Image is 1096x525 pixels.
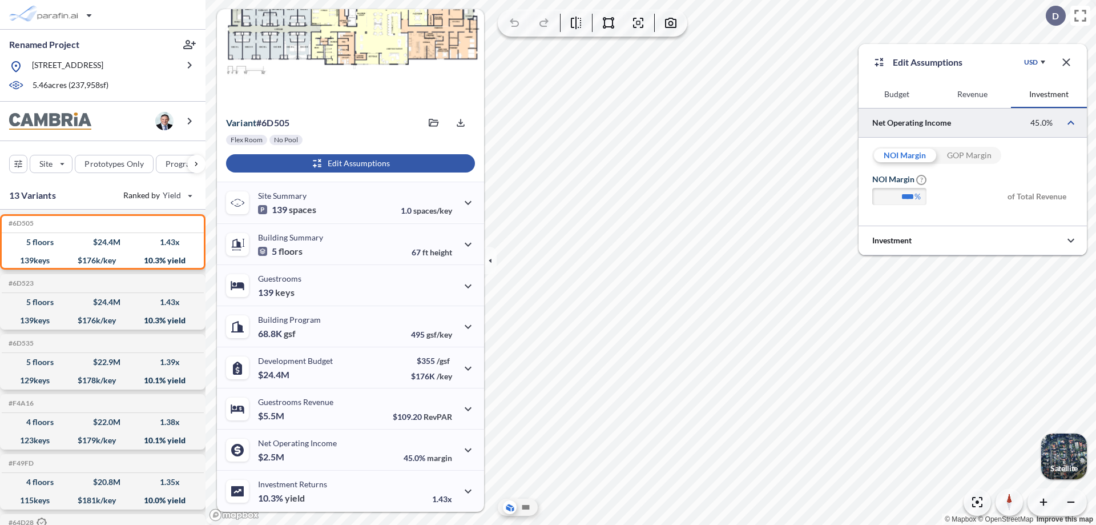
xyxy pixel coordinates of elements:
p: 10.3% [258,492,305,504]
div: USD [1024,58,1038,67]
p: No Pool [274,135,298,145]
p: $355 [411,356,452,366]
span: gsf/key [426,330,452,339]
p: $2.5M [258,451,286,463]
p: 68.8K [258,328,296,339]
button: Aerial View [503,500,517,514]
p: 1.43x [432,494,452,504]
button: Site Plan [519,500,533,514]
p: Edit Assumptions [893,55,962,69]
p: 5.46 acres ( 237,958 sf) [33,79,108,92]
span: ft [422,247,428,257]
p: Guestrooms [258,274,301,283]
p: Guestrooms Revenue [258,397,333,407]
p: Satellite [1050,464,1078,473]
div: GOP Margin [937,147,1001,164]
h5: Click to copy the code [6,459,34,467]
label: NOI Margin [872,174,926,185]
button: Revenue [934,81,1010,108]
button: Edit Assumptions [226,154,475,173]
p: 67 [412,247,452,257]
p: 45.0% [404,453,452,463]
span: RevPAR [424,412,452,422]
div: NOI Margin [872,147,937,164]
span: gsf [284,328,296,339]
a: Mapbox [945,515,976,523]
p: Investment Returns [258,479,327,489]
p: D [1052,11,1059,21]
button: Prototypes Only [75,155,154,173]
p: Site [39,158,53,170]
img: user logo [155,112,174,130]
button: Budget [859,81,934,108]
p: 139 [258,204,316,215]
span: margin [427,453,452,463]
p: $5.5M [258,410,286,422]
p: Net Operating Income [258,438,337,448]
span: spaces [289,204,316,215]
span: /key [437,371,452,381]
img: Switcher Image [1041,434,1087,479]
p: $24.4M [258,369,291,380]
p: Prototypes Only [84,158,144,170]
span: of Total Revenue [1008,188,1073,214]
a: OpenStreetMap [978,515,1033,523]
p: Site Summary [258,191,307,201]
h5: Click to copy the code [6,279,34,287]
span: keys [275,287,295,298]
span: yield [285,492,305,504]
p: 13 Variants [9,189,56,202]
span: spaces/key [413,206,452,215]
h5: Click to copy the code [6,339,34,347]
a: Mapbox homepage [209,508,259,522]
label: % [914,191,921,202]
button: Site [30,155,72,173]
p: Flex Room [231,135,263,145]
button: Program [156,155,217,173]
p: 139 [258,287,295,298]
p: Building Summary [258,233,323,242]
button: Switcher ImageSatellite [1041,434,1087,479]
span: Variant [226,117,256,128]
h5: Click to copy the code [6,219,34,227]
p: 5 [258,246,303,257]
button: Ranked by Yield [114,186,200,205]
h5: Click to copy the code [6,399,34,407]
span: floors [279,246,303,257]
span: ? [916,175,926,185]
p: $176K [411,371,452,381]
span: height [430,247,452,257]
p: Development Budget [258,356,333,366]
p: 1.0 [401,206,452,215]
p: Program [166,158,198,170]
p: Building Program [258,315,321,324]
p: 495 [411,330,452,339]
button: Investment [1011,81,1087,108]
span: /gsf [437,356,450,366]
img: BrandImage [9,113,91,130]
p: # 6d505 [226,117,289,129]
p: Renamed Project [9,38,79,51]
p: $109.20 [393,412,452,422]
p: Investment [872,235,912,246]
p: [STREET_ADDRESS] [32,59,103,74]
a: Improve this map [1037,515,1093,523]
span: Yield [163,190,182,201]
